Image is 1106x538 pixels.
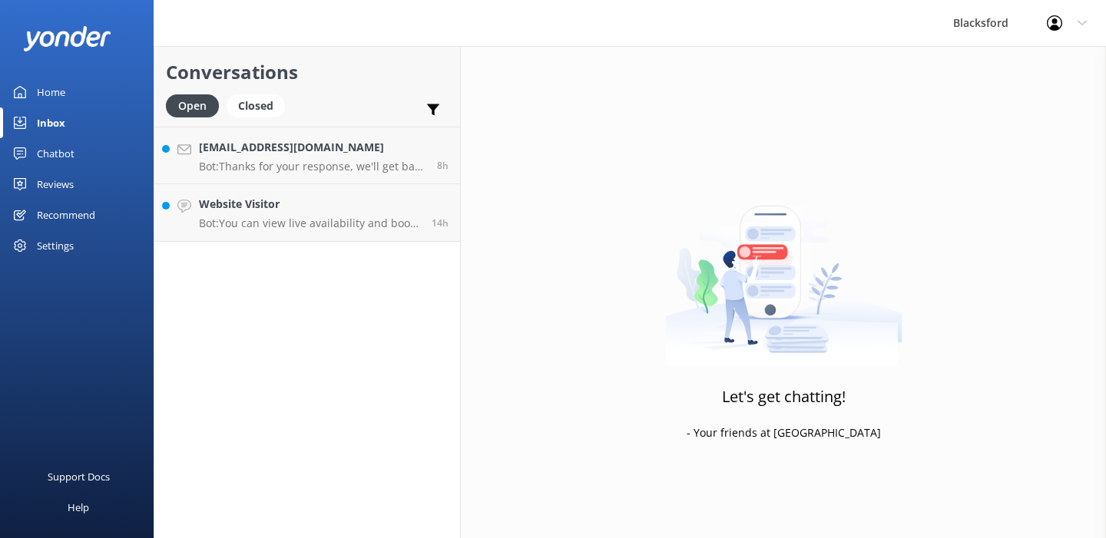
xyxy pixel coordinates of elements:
p: Bot: You can view live availability and book your RV online by visiting [URL][DOMAIN_NAME]. If yo... [199,216,420,230]
div: Home [37,77,65,107]
span: Sep 04 2025 06:57pm (UTC -06:00) America/Chihuahua [432,216,449,229]
div: Support Docs [48,461,110,492]
p: Bot: Thanks for your response, we'll get back to you as soon as we can during opening hours. [199,160,426,173]
div: Chatbot [37,138,75,169]
div: Settings [37,230,74,261]
img: artwork of a man stealing a conversation from at giant smartphone [665,173,902,365]
h4: [EMAIL_ADDRESS][DOMAIN_NAME] [199,139,426,156]
a: [EMAIL_ADDRESS][DOMAIN_NAME]Bot:Thanks for your response, we'll get back to you as soon as we can... [154,127,460,184]
div: Inbox [37,107,65,138]
div: Closed [227,94,285,117]
div: Open [166,94,219,117]
h2: Conversations [166,58,449,87]
div: Help [68,492,89,523]
h3: Let's get chatting! [722,385,846,409]
p: - Your friends at [GEOGRAPHIC_DATA] [687,424,881,441]
div: Reviews [37,169,74,200]
span: Sep 05 2025 12:15am (UTC -06:00) America/Chihuahua [437,159,449,172]
h4: Website Visitor [199,196,420,213]
img: yonder-white-logo.png [23,26,111,51]
a: Open [166,97,227,114]
a: Website VisitorBot:You can view live availability and book your RV online by visiting [URL][DOMAI... [154,184,460,242]
a: Closed [227,97,293,114]
div: Recommend [37,200,95,230]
